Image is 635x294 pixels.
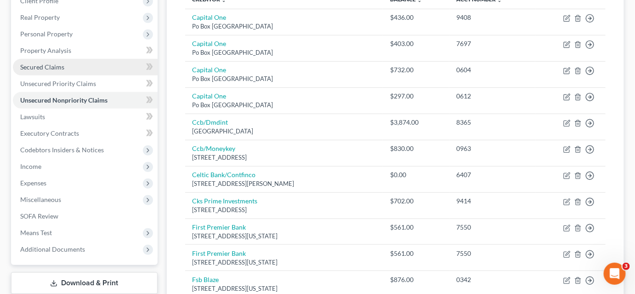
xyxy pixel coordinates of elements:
[457,196,528,206] div: 9414
[20,96,108,104] span: Unsecured Nonpriority Claims
[390,39,442,48] div: $403.00
[20,46,71,54] span: Property Analysis
[193,92,227,100] a: Capital One
[20,229,52,236] span: Means Test
[390,118,442,127] div: $3,874.00
[193,13,227,21] a: Capital One
[193,249,246,257] a: First Premier Bank
[13,208,158,225] a: SOFA Review
[604,263,626,285] iframe: Intercom live chat
[13,92,158,109] a: Unsecured Nonpriority Claims
[193,284,376,293] div: [STREET_ADDRESS][US_STATE]
[20,113,45,121] span: Lawsuits
[11,272,158,294] a: Download & Print
[193,197,258,205] a: Cks Prime Investments
[20,212,58,220] span: SOFA Review
[390,196,442,206] div: $702.00
[457,144,528,153] div: 0963
[193,118,228,126] a: Ccb/Dmdint
[457,275,528,284] div: 0342
[457,65,528,75] div: 0604
[20,63,64,71] span: Secured Claims
[390,65,442,75] div: $732.00
[13,109,158,125] a: Lawsuits
[13,125,158,142] a: Executory Contracts
[20,129,79,137] span: Executory Contracts
[193,276,219,283] a: Fsb Blaze
[390,249,442,258] div: $561.00
[193,127,376,136] div: [GEOGRAPHIC_DATA]
[193,171,256,179] a: Celtic Bank/Contfinco
[457,118,528,127] div: 8365
[13,42,158,59] a: Property Analysis
[193,66,227,74] a: Capital One
[20,162,41,170] span: Income
[193,101,376,110] div: Po Box [GEOGRAPHIC_DATA]
[623,263,630,270] span: 3
[193,144,236,152] a: Ccb/Moneykey
[193,153,376,162] div: [STREET_ADDRESS]
[20,196,61,203] span: Miscellaneous
[20,245,85,253] span: Additional Documents
[20,13,60,21] span: Real Property
[390,223,442,232] div: $561.00
[20,179,46,187] span: Expenses
[457,13,528,22] div: 9408
[193,22,376,31] div: Po Box [GEOGRAPHIC_DATA]
[13,59,158,75] a: Secured Claims
[390,144,442,153] div: $830.00
[457,92,528,101] div: 0612
[457,223,528,232] div: 7550
[390,170,442,179] div: $0.00
[193,232,376,241] div: [STREET_ADDRESS][US_STATE]
[20,80,96,87] span: Unsecured Priority Claims
[193,206,376,214] div: [STREET_ADDRESS]
[390,275,442,284] div: $876.00
[193,75,376,83] div: Po Box [GEOGRAPHIC_DATA]
[193,48,376,57] div: Po Box [GEOGRAPHIC_DATA]
[193,40,227,47] a: Capital One
[457,39,528,48] div: 7697
[390,92,442,101] div: $297.00
[13,75,158,92] a: Unsecured Priority Claims
[20,146,104,154] span: Codebtors Insiders & Notices
[193,223,246,231] a: First Premier Bank
[457,170,528,179] div: 6407
[390,13,442,22] div: $436.00
[193,179,376,188] div: [STREET_ADDRESS][PERSON_NAME]
[193,258,376,267] div: [STREET_ADDRESS][US_STATE]
[457,249,528,258] div: 7550
[20,30,73,38] span: Personal Property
